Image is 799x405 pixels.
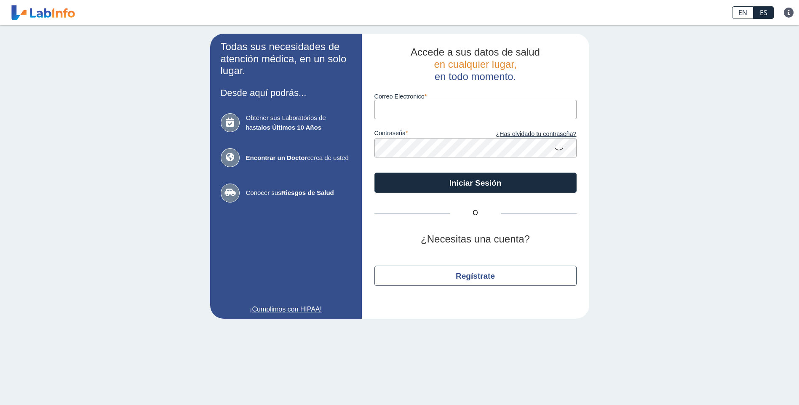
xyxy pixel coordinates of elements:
iframe: Help widget launcher [724,372,790,396]
a: ES [754,6,774,19]
span: en todo momento. [435,71,516,82]
h2: Todas sus necesidades de atención médica, en un solo lugar. [221,41,351,77]
button: Regístrate [374,266,577,286]
button: Iniciar Sesión [374,173,577,193]
span: O [450,208,501,218]
span: Obtener sus Laboratorios de hasta [246,113,351,132]
label: contraseña [374,130,476,139]
span: cerca de usted [246,153,351,163]
h3: Desde aquí podrás... [221,88,351,98]
b: los Últimos 10 Años [261,124,321,131]
label: Correo Electronico [374,93,577,100]
span: Conocer sus [246,188,351,198]
a: ¡Cumplimos con HIPAA! [221,304,351,314]
a: ¿Has olvidado tu contraseña? [476,130,577,139]
span: Accede a sus datos de salud [411,46,540,58]
a: EN [732,6,754,19]
span: en cualquier lugar, [434,59,516,70]
b: Encontrar un Doctor [246,154,307,161]
b: Riesgos de Salud [281,189,334,196]
h2: ¿Necesitas una cuenta? [374,233,577,245]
